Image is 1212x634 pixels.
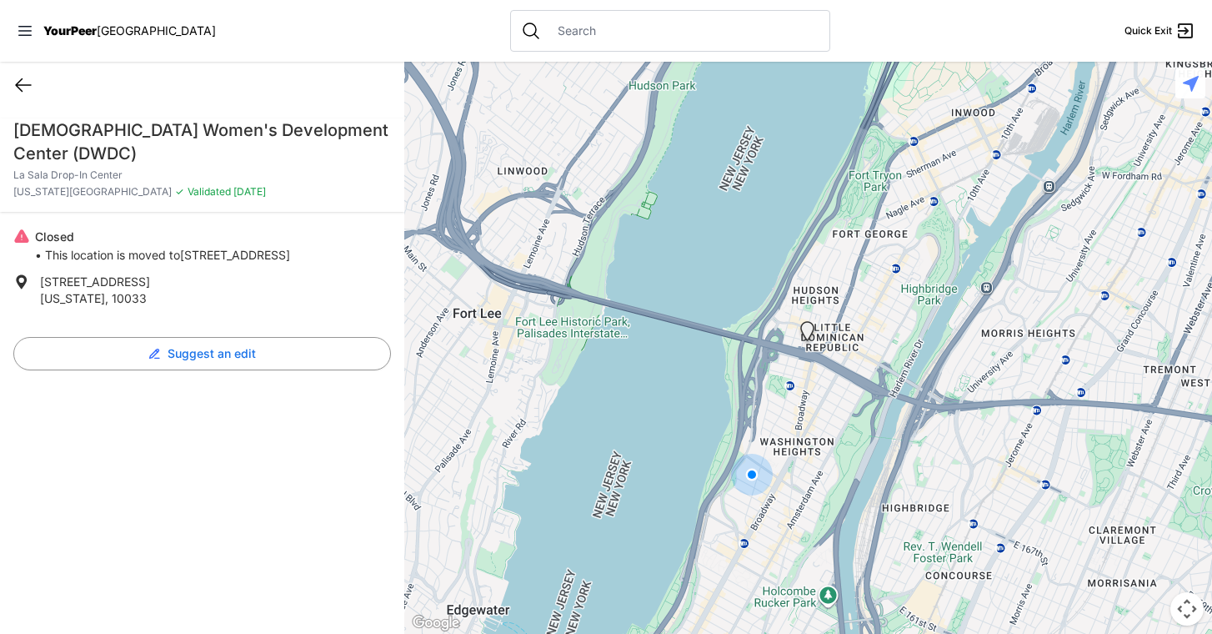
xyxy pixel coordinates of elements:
[1170,592,1204,626] button: Map camera controls
[13,118,391,165] h1: [DEMOGRAPHIC_DATA] Women's Development Center (DWDC)
[40,274,150,289] span: [STREET_ADDRESS]
[35,229,290,245] p: Closed
[175,185,184,199] span: ✓
[408,612,463,634] img: Google
[40,291,105,305] span: [US_STATE]
[97,23,216,38] span: [GEOGRAPHIC_DATA]
[13,169,391,182] p: La Sala Drop-In Center
[180,248,290,262] a: [STREET_ADDRESS]
[408,612,463,634] a: Open this area in Google Maps (opens a new window)
[13,337,391,370] button: Suggest an edit
[731,454,773,496] div: You are here!
[13,185,172,199] span: [US_STATE][GEOGRAPHIC_DATA]
[112,291,147,305] span: 10033
[1124,21,1195,41] a: Quick Exit
[43,26,216,36] a: YourPeer[GEOGRAPHIC_DATA]
[548,23,819,39] input: Search
[35,247,290,264] p: • This location is moved to
[188,185,231,198] span: Validated
[231,185,266,198] span: [DATE]
[105,291,108,305] span: ,
[43,23,97,38] span: YourPeer
[797,321,818,348] div: La Sala Drop-In Center
[168,345,256,362] span: Suggest an edit
[1124,24,1172,38] span: Quick Exit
